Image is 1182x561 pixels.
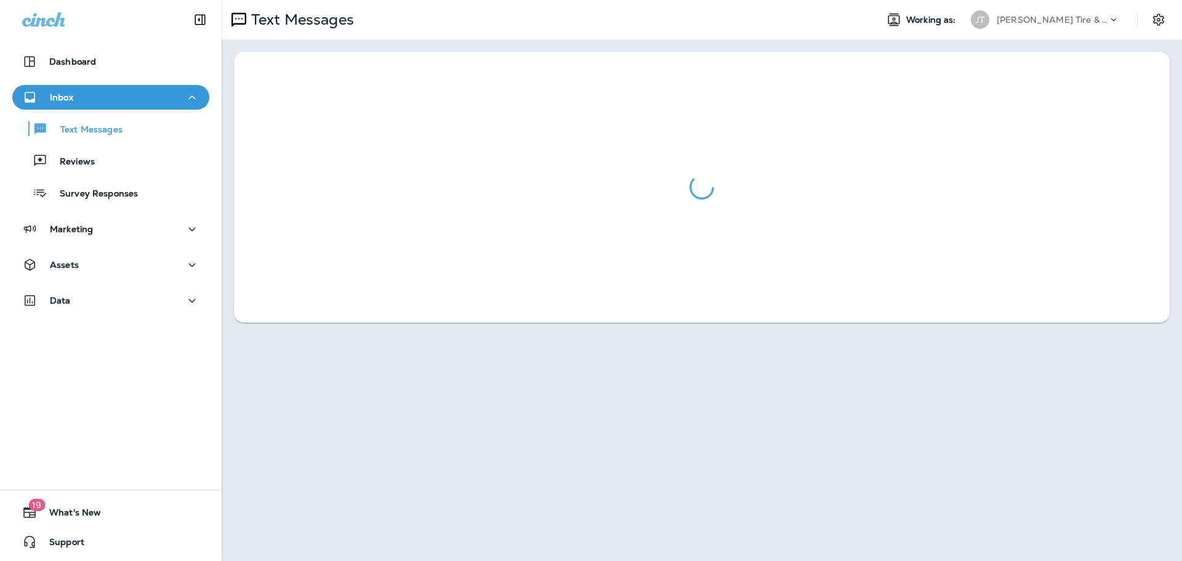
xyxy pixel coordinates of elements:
button: 19What's New [12,500,209,525]
div: JT [971,10,989,29]
span: Working as: [906,15,959,25]
button: Dashboard [12,49,209,74]
button: Collapse Sidebar [183,7,217,32]
p: [PERSON_NAME] Tire & Auto [997,15,1108,25]
span: Support [37,537,84,552]
span: What's New [37,507,101,522]
button: Support [12,530,209,554]
p: Inbox [50,92,73,102]
button: Inbox [12,85,209,110]
button: Assets [12,252,209,277]
p: Marketing [50,224,93,234]
span: 19 [28,499,45,511]
button: Survey Responses [12,180,209,206]
p: Text Messages [246,10,354,29]
p: Assets [50,260,79,270]
button: Text Messages [12,116,209,142]
p: Dashboard [49,57,96,67]
button: Reviews [12,148,209,174]
p: Reviews [47,156,95,168]
button: Data [12,288,209,313]
button: Settings [1148,9,1170,31]
p: Survey Responses [47,188,138,200]
p: Text Messages [48,124,123,136]
button: Marketing [12,217,209,241]
p: Data [50,296,71,305]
